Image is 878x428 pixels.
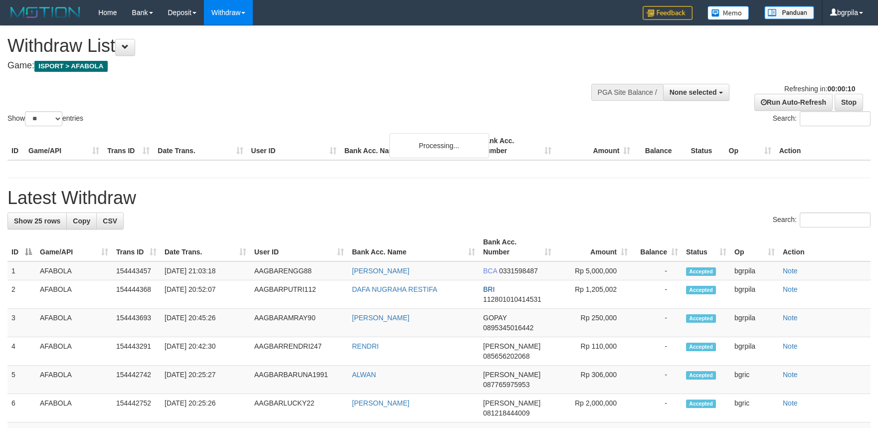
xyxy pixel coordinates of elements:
[783,285,798,293] a: Note
[161,366,250,394] td: [DATE] 20:25:27
[73,217,90,225] span: Copy
[161,280,250,309] td: [DATE] 20:52:07
[112,261,161,280] td: 154443457
[7,280,36,309] td: 2
[682,233,730,261] th: Status: activate to sort column ascending
[7,337,36,366] td: 4
[800,111,871,126] input: Search:
[783,342,798,350] a: Note
[499,267,538,275] span: Copy 0331598487 to clipboard
[773,213,871,227] label: Search:
[36,309,112,337] td: AFABOLA
[7,309,36,337] td: 3
[103,217,117,225] span: CSV
[632,394,682,423] td: -
[96,213,124,229] a: CSV
[250,309,348,337] td: AAGBARAMRAY90
[555,280,632,309] td: Rp 1,205,002
[555,132,634,160] th: Amount
[555,261,632,280] td: Rp 5,000,000
[477,132,555,160] th: Bank Acc. Number
[36,233,112,261] th: Game/API: activate to sort column ascending
[632,280,682,309] td: -
[352,267,409,275] a: [PERSON_NAME]
[24,132,103,160] th: Game/API
[775,132,871,160] th: Action
[112,233,161,261] th: Trans ID: activate to sort column ascending
[348,233,479,261] th: Bank Acc. Name: activate to sort column ascending
[161,337,250,366] td: [DATE] 20:42:30
[591,84,663,101] div: PGA Site Balance /
[634,132,687,160] th: Balance
[250,261,348,280] td: AAGBARENGG88
[36,366,112,394] td: AFABOLA
[730,280,779,309] td: bgrpila
[112,280,161,309] td: 154444368
[555,337,632,366] td: Rp 110,000
[686,286,716,294] span: Accepted
[7,233,36,261] th: ID: activate to sort column descending
[483,267,497,275] span: BCA
[707,6,749,20] img: Button%20Memo.svg
[103,132,154,160] th: Trans ID
[783,267,798,275] a: Note
[112,394,161,423] td: 154442752
[643,6,693,20] img: Feedback.jpg
[686,400,716,408] span: Accepted
[7,5,83,20] img: MOTION_logo.png
[483,399,540,407] span: [PERSON_NAME]
[483,342,540,350] span: [PERSON_NAME]
[7,111,83,126] label: Show entries
[34,61,108,72] span: ISPORT > AFABOLA
[112,366,161,394] td: 154442742
[7,36,575,56] h1: Withdraw List
[730,233,779,261] th: Op: activate to sort column ascending
[686,267,716,276] span: Accepted
[555,233,632,261] th: Amount: activate to sort column ascending
[161,309,250,337] td: [DATE] 20:45:26
[352,399,409,407] a: [PERSON_NAME]
[783,314,798,322] a: Note
[14,217,60,225] span: Show 25 rows
[154,132,247,160] th: Date Trans.
[754,94,833,111] a: Run Auto-Refresh
[250,233,348,261] th: User ID: activate to sort column ascending
[7,213,67,229] a: Show 25 rows
[784,85,855,93] span: Refreshing in:
[686,343,716,351] span: Accepted
[670,88,717,96] span: None selected
[800,213,871,227] input: Search:
[555,366,632,394] td: Rp 306,000
[827,85,855,93] strong: 00:00:10
[835,94,863,111] a: Stop
[36,394,112,423] td: AFABOLA
[7,261,36,280] td: 1
[764,6,814,19] img: panduan.png
[483,324,533,332] span: Copy 0895345016442 to clipboard
[686,314,716,323] span: Accepted
[783,371,798,379] a: Note
[36,261,112,280] td: AFABOLA
[483,371,540,379] span: [PERSON_NAME]
[352,342,379,350] a: RENDRI
[250,394,348,423] td: AAGBARLUCKY22
[161,394,250,423] td: [DATE] 20:25:26
[730,366,779,394] td: bgric
[7,61,575,71] h4: Game:
[250,337,348,366] td: AAGBARRENDRI247
[483,295,541,303] span: Copy 112801010414531 to clipboard
[7,394,36,423] td: 6
[483,409,529,417] span: Copy 081218444009 to clipboard
[7,188,871,208] h1: Latest Withdraw
[632,309,682,337] td: -
[730,337,779,366] td: bgrpila
[483,352,529,360] span: Copy 085656202068 to clipboard
[483,381,529,389] span: Copy 087765975953 to clipboard
[632,366,682,394] td: -
[730,261,779,280] td: bgrpila
[686,371,716,380] span: Accepted
[632,233,682,261] th: Balance: activate to sort column ascending
[352,285,437,293] a: DAFA NUGRAHA RESTIFA
[250,366,348,394] td: AAGBARBARUNA1991
[389,133,489,158] div: Processing...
